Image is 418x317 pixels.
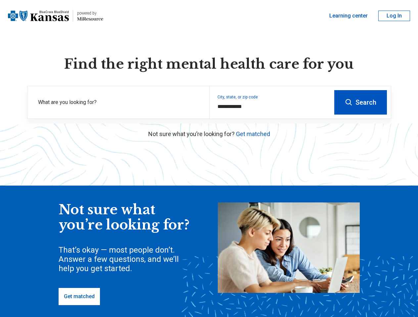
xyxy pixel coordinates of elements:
a: Blue Cross Blue Shield Kansaspowered by [8,8,103,24]
button: Search [334,90,387,115]
div: powered by [77,10,103,16]
a: Learning center [329,12,368,20]
h1: Find the right mental health care for you [27,55,391,73]
a: Get matched [236,130,270,137]
p: Not sure what you’re looking for? [27,129,391,138]
div: That’s okay — most people don’t. Answer a few questions, and we’ll help you get started. [59,245,191,273]
a: Get matched [59,288,100,305]
label: What are you looking for? [38,98,201,106]
div: Not sure what you’re looking for? [59,202,191,232]
button: Log In [378,11,410,21]
img: Blue Cross Blue Shield Kansas [8,8,69,24]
